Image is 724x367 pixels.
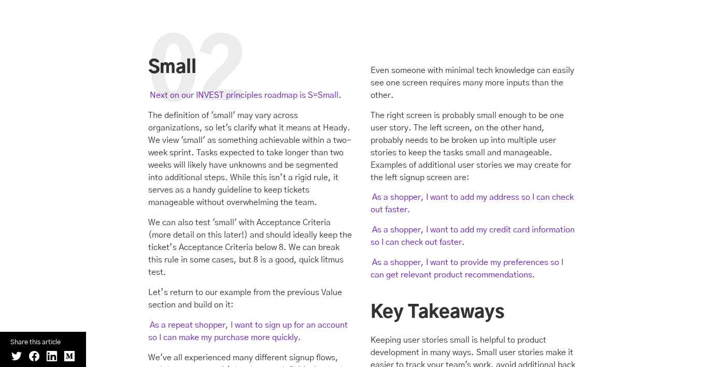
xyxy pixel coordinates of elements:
[371,302,576,324] h2: Key Takeaways
[148,57,353,79] h2: Small
[148,319,348,343] mark: As a repeat shopper, I want to sign up for an account so I can make my purchase more quickly.
[148,109,353,209] p: The definition of 'small' may vary across organizations, so let's clarify what it means at Heady....
[371,192,574,215] mark: As a shopper, I want to add my address so I can check out faster.
[371,64,576,101] p: Even someone with minimal tech knowledge can easily see one screen requires many more inputs than...
[148,216,353,278] p: We can also test 'small' with Acceptance Criteria (more detail on this later!) and should ideally...
[148,286,353,311] p: Let’s return to our example from the previous Value section and build on it:
[371,257,563,281] mark: As a shopper, I want to provide my preferences so I can get relevant product recommendations.
[148,22,245,129] div: 02
[371,224,575,248] mark: As a shopper, I want to add my credit card information so I can check out faster.
[371,109,576,184] p: The right screen is probably small enough to be one user story. The left screen, on the other han...
[10,337,76,348] small: Share this article
[148,90,343,101] mark: Next on our INVEST principles roadmap is S=Small.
